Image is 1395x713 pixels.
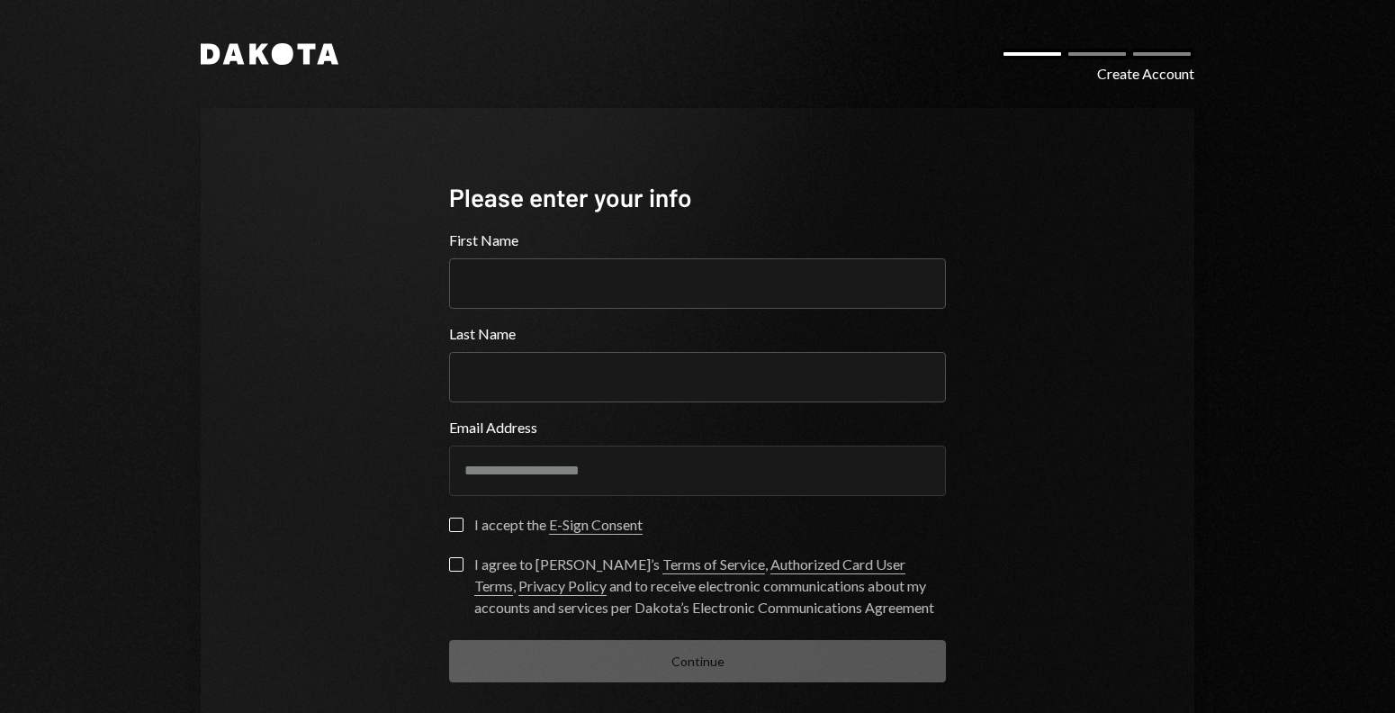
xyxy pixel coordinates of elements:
div: I accept the [474,514,643,536]
label: Last Name [449,323,946,345]
div: Please enter your info [449,180,946,215]
button: I accept the E-Sign Consent [449,518,463,532]
div: Create Account [1097,63,1194,85]
a: Privacy Policy [518,577,607,596]
div: I agree to [PERSON_NAME]’s , , and to receive electronic communications about my accounts and ser... [474,554,946,618]
a: E-Sign Consent [549,516,643,535]
button: I agree to [PERSON_NAME]’s Terms of Service, Authorized Card User Terms, Privacy Policy and to re... [449,557,463,572]
label: Email Address [449,417,946,438]
label: First Name [449,230,946,251]
a: Authorized Card User Terms [474,555,905,596]
a: Terms of Service [662,555,765,574]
